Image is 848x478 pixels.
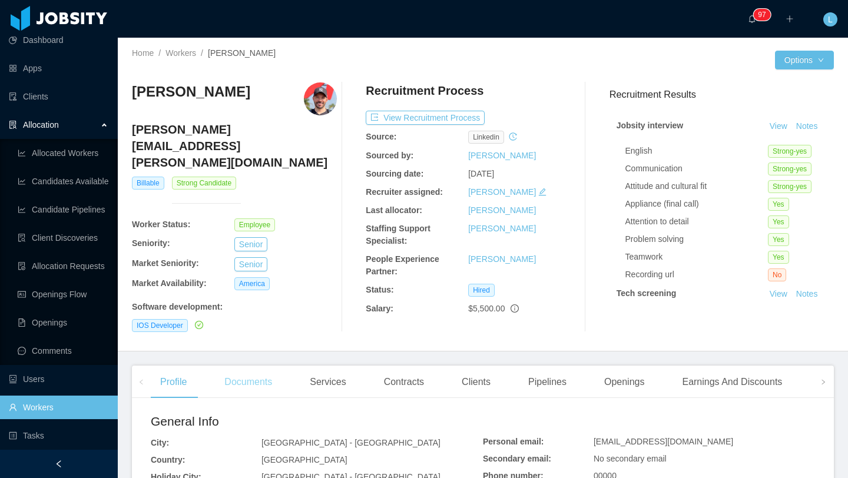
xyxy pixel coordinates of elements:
a: View [766,289,791,298]
i: icon: left [138,379,144,385]
span: Yes [768,233,789,246]
b: Market Seniority: [132,258,199,268]
a: icon: file-searchClient Discoveries [18,226,108,250]
div: Pipelines [519,366,576,399]
div: English [625,145,768,157]
b: Secondary email: [483,454,551,463]
div: Profile [151,366,196,399]
div: Appliance (final call) [625,198,768,210]
span: [GEOGRAPHIC_DATA] [261,455,347,464]
b: City: [151,438,169,447]
h2: General Info [151,412,483,431]
a: View [766,121,791,131]
b: Seniority: [132,238,170,248]
a: Home [132,48,154,58]
span: Employee [234,218,275,231]
b: Worker Status: [132,220,190,229]
b: Country: [151,455,185,464]
button: Senior [234,237,267,251]
div: Contracts [375,366,433,399]
span: Strong-yes [768,162,811,175]
b: People Experience Partner: [366,254,439,276]
span: $5,500.00 [468,304,505,313]
a: icon: line-chartAllocated Workers [18,141,108,165]
a: [PERSON_NAME] [468,205,536,215]
span: Yes [768,198,789,211]
div: Attention to detail [625,215,768,228]
span: Billable [132,177,164,190]
span: Yes [768,251,789,264]
strong: Jobsity interview [617,121,684,130]
h3: [PERSON_NAME] [132,82,250,101]
span: linkedin [468,131,504,144]
a: icon: exportView Recruitment Process [366,113,485,122]
a: Workers [165,48,196,58]
sup: 97 [753,9,770,21]
a: icon: robotUsers [9,367,108,391]
span: No secondary email [594,454,667,463]
a: icon: check-circle [193,320,203,330]
span: IOS Developer [132,319,188,332]
a: [PERSON_NAME] [468,187,536,197]
b: Recruiter assigned: [366,187,443,197]
i: icon: edit [538,188,546,196]
span: L [828,12,833,26]
span: Yes [768,215,789,228]
a: icon: line-chartCandidates Available [18,170,108,193]
span: No [768,268,786,281]
b: Staffing Support Specialist: [366,224,430,245]
i: icon: plus [786,15,794,23]
a: [PERSON_NAME] [468,151,536,160]
div: Openings [595,366,654,399]
div: Clients [452,366,500,399]
img: b200314c-91f4-4e20-8020-f8297456a789_6757484f75eba-400w.png [304,82,337,115]
a: icon: userWorkers [9,396,108,419]
a: [PERSON_NAME] [468,224,536,233]
a: icon: messageComments [18,339,108,363]
b: Market Availability: [132,278,207,288]
div: Attitude and cultural fit [625,180,768,192]
i: icon: right [820,379,826,385]
h4: [PERSON_NAME][EMAIL_ADDRESS][PERSON_NAME][DOMAIN_NAME] [132,121,337,171]
div: Problem solving [625,233,768,245]
i: icon: check-circle [195,321,203,329]
button: Notes [791,287,823,301]
a: icon: profileTasks [9,424,108,447]
p: 7 [762,9,766,21]
span: Strong-yes [768,145,811,158]
button: Senior [234,257,267,271]
a: icon: file-textOpenings [18,311,108,334]
i: icon: history [509,132,517,141]
span: [DATE] [468,169,494,178]
b: Sourcing date: [366,169,423,178]
strong: Tech screening [617,288,677,298]
span: Strong Candidate [172,177,236,190]
h3: Recruitment Results [609,87,834,102]
b: Sourced by: [366,151,413,160]
button: Optionsicon: down [775,51,834,69]
span: [EMAIL_ADDRESS][DOMAIN_NAME] [594,437,733,446]
span: Allocation [23,120,59,130]
i: icon: solution [9,121,17,129]
a: icon: pie-chartDashboard [9,28,108,52]
button: icon: exportView Recruitment Process [366,111,485,125]
i: icon: bell [748,15,756,23]
a: icon: file-doneAllocation Requests [18,254,108,278]
button: Notes [791,119,823,134]
span: / [158,48,161,58]
b: Personal email: [483,437,544,446]
div: Documents [215,366,281,399]
span: [GEOGRAPHIC_DATA] - [GEOGRAPHIC_DATA] [261,438,440,447]
div: Communication [625,162,768,175]
b: Last allocator: [366,205,422,215]
a: icon: appstoreApps [9,57,108,80]
span: Strong-yes [768,180,811,193]
div: Recording url [625,268,768,281]
b: Software development : [132,302,223,311]
span: [PERSON_NAME] [208,48,276,58]
div: Services [300,366,355,399]
b: Status: [366,285,393,294]
a: icon: auditClients [9,85,108,108]
h4: Recruitment Process [366,82,483,99]
p: 9 [758,9,762,21]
